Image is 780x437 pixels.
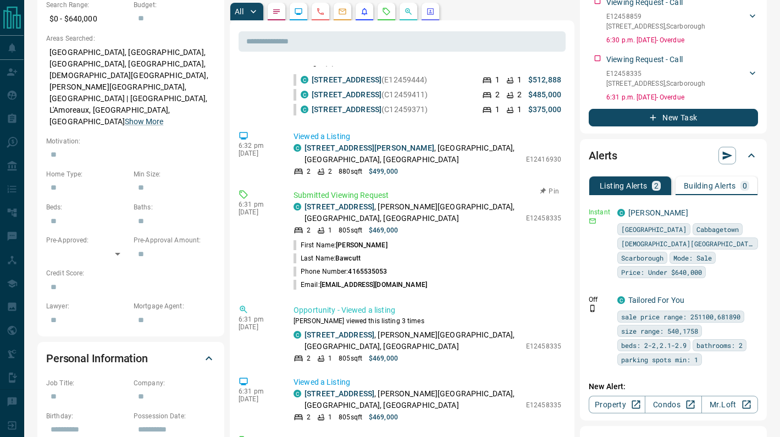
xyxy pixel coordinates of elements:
[589,305,596,312] svg: Push Notification Only
[606,92,758,102] p: 6:31 p.m. [DATE] - Overdue
[294,377,561,388] p: Viewed a Listing
[528,74,561,86] p: $512,888
[134,411,215,421] p: Possession Date:
[46,202,128,212] p: Beds:
[645,396,701,413] a: Condos
[239,395,277,403] p: [DATE]
[338,7,347,16] svg: Emails
[382,7,391,16] svg: Requests
[517,89,522,101] p: 2
[328,167,332,176] p: 2
[628,296,684,305] a: Tailored For You
[339,167,362,176] p: 880 sqft
[46,345,215,372] div: Personal Information
[621,325,698,336] span: size range: 540,1758
[426,7,435,16] svg: Agent Actions
[526,400,561,410] p: E12458335
[528,104,561,115] p: $375,000
[125,116,163,128] button: Show More
[134,169,215,179] p: Min Size:
[305,389,374,398] a: [STREET_ADDRESS]
[526,341,561,351] p: E12458335
[701,396,758,413] a: Mr.Loft
[526,154,561,164] p: E12416930
[339,412,362,422] p: 805 sqft
[305,388,521,411] p: , [PERSON_NAME][GEOGRAPHIC_DATA], [GEOGRAPHIC_DATA], [GEOGRAPHIC_DATA]
[294,316,561,326] p: [PERSON_NAME] viewed this listing 3 times
[239,150,277,157] p: [DATE]
[673,252,712,263] span: Mode: Sale
[294,131,561,142] p: Viewed a Listing
[589,207,611,217] p: Instant
[526,213,561,223] p: E12458335
[46,10,128,28] p: $0 - $640,000
[339,225,362,235] p: 805 sqft
[621,311,740,322] span: sale price range: 251100,681890
[316,7,325,16] svg: Calls
[294,190,561,201] p: Submitted Viewing Request
[46,169,128,179] p: Home Type:
[294,144,301,152] div: condos.ca
[528,89,561,101] p: $485,000
[600,182,648,190] p: Listing Alerts
[46,136,215,146] p: Motivation:
[239,323,277,331] p: [DATE]
[696,340,743,351] span: bathrooms: 2
[301,91,308,98] div: condos.ca
[134,235,215,245] p: Pre-Approval Amount:
[517,74,522,86] p: 1
[235,8,244,15] p: All
[46,378,128,388] p: Job Title:
[134,202,215,212] p: Baths:
[617,296,625,304] div: condos.ca
[589,109,758,126] button: New Task
[654,182,659,190] p: 2
[617,209,625,217] div: condos.ca
[606,35,758,45] p: 6:30 p.m. [DATE] - Overdue
[305,142,521,165] p: , [GEOGRAPHIC_DATA], [GEOGRAPHIC_DATA], [GEOGRAPHIC_DATA]
[589,295,611,305] p: Off
[621,354,698,365] span: parking spots min: 1
[621,252,663,263] span: Scarborough
[621,267,702,278] span: Price: Under $640,000
[606,69,705,79] p: E12458335
[239,316,277,323] p: 6:31 pm
[312,75,381,84] a: [STREET_ADDRESS]
[294,331,301,339] div: condos.ca
[312,89,428,101] p: (C12459411)
[369,412,398,422] p: $469,000
[495,74,500,86] p: 1
[307,353,311,363] p: 2
[294,280,427,290] p: Email:
[336,241,387,249] span: [PERSON_NAME]
[328,412,332,422] p: 1
[369,225,398,235] p: $469,000
[312,105,381,114] a: [STREET_ADDRESS]
[46,411,128,421] p: Birthday:
[621,238,754,249] span: [DEMOGRAPHIC_DATA][GEOGRAPHIC_DATA]
[272,7,281,16] svg: Notes
[294,203,301,211] div: condos.ca
[239,388,277,395] p: 6:31 pm
[335,255,361,262] span: Bawcutt
[305,143,434,152] a: [STREET_ADDRESS][PERSON_NAME]
[294,240,388,250] p: First Name:
[46,34,215,43] p: Areas Searched:
[348,268,387,275] span: 4165535053
[307,412,311,422] p: 2
[589,142,758,169] div: Alerts
[369,167,398,176] p: $499,000
[589,147,617,164] h2: Alerts
[589,381,758,392] p: New Alert:
[320,281,427,289] span: [EMAIL_ADDRESS][DOMAIN_NAME]
[517,104,522,115] p: 1
[294,267,388,276] p: Phone Number:
[369,353,398,363] p: $469,000
[328,353,332,363] p: 1
[305,329,521,352] p: , [PERSON_NAME][GEOGRAPHIC_DATA], [GEOGRAPHIC_DATA], [GEOGRAPHIC_DATA]
[606,9,758,34] div: E12458859[STREET_ADDRESS],Scarborough
[495,104,500,115] p: 1
[495,89,500,101] p: 2
[301,106,308,113] div: condos.ca
[534,186,566,196] button: Pin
